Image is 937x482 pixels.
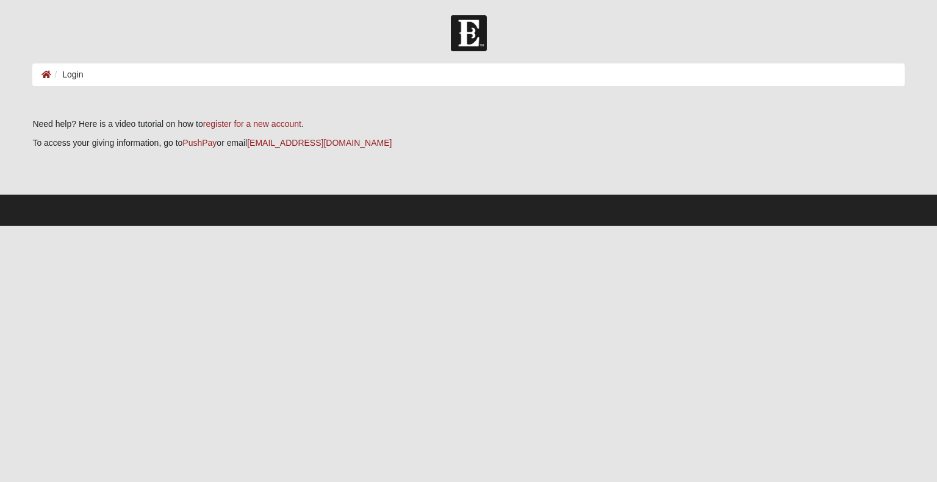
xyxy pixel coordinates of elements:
[203,119,301,129] a: register for a new account
[32,137,904,149] p: To access your giving information, go to or email
[247,138,392,148] a: [EMAIL_ADDRESS][DOMAIN_NAME]
[182,138,217,148] a: PushPay
[51,68,83,81] li: Login
[32,118,904,131] p: Need help? Here is a video tutorial on how to .
[451,15,487,51] img: Church of Eleven22 Logo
